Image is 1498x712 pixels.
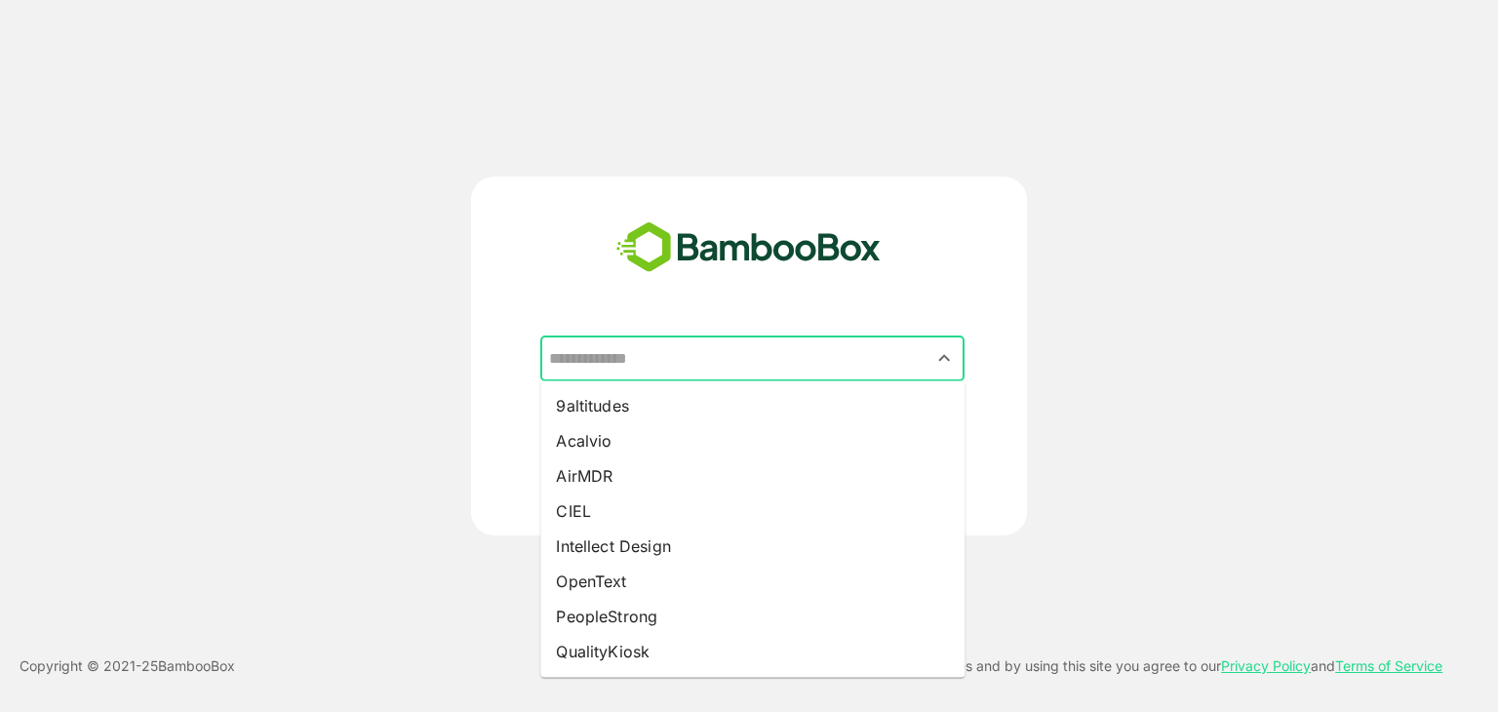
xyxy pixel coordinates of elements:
[1335,657,1442,674] a: Terms of Service
[540,529,965,564] li: Intellect Design
[540,599,965,634] li: PeopleStrong
[540,494,965,529] li: CIEL
[20,654,235,678] p: Copyright © 2021- 25 BambooBox
[540,458,965,494] li: AirMDR
[931,345,958,372] button: Close
[540,564,965,599] li: OpenText
[1221,657,1311,674] a: Privacy Policy
[834,654,1442,678] p: This site uses cookies and by using this site you agree to our and
[540,388,965,423] li: 9altitudes
[606,216,891,280] img: bamboobox
[540,634,965,669] li: QualityKiosk
[540,423,965,458] li: Acalvio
